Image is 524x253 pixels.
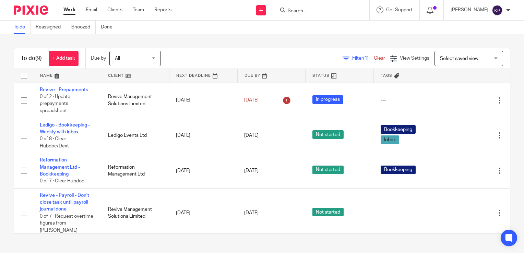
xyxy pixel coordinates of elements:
a: Revive - Payroll - Don't close task until payroll journal done [40,193,89,212]
span: (9) [35,56,42,61]
a: Reassigned [36,21,66,34]
td: [DATE] [169,83,237,118]
span: Bookkeeping [381,125,416,134]
h1: To do [21,55,42,62]
div: --- [381,209,435,216]
a: Snoozed [71,21,96,34]
td: Ledigo Events Ltd [101,118,169,153]
a: Team [133,7,144,13]
a: + Add task [49,51,79,66]
a: Ledigo - Bookkeeping - Weekly with inbox [40,123,90,134]
span: Not started [312,166,344,174]
span: 0 of 7 · Clear Hubdoc [40,179,84,184]
span: Inbox [381,135,399,144]
span: [DATE] [244,168,259,173]
span: Bookkeeping [381,166,416,174]
td: Revive Management Solutions Limited [101,188,169,238]
span: Get Support [386,8,413,12]
span: 0 of 2 · Update prepayments spreadsheet [40,94,70,113]
img: Pixie [14,5,48,15]
span: (1) [363,56,369,61]
p: Due by [91,55,106,62]
a: Email [86,7,97,13]
td: [DATE] [169,188,237,238]
a: Work [63,7,75,13]
span: Tags [381,74,392,77]
span: [DATE] [244,133,259,138]
span: Not started [312,208,344,216]
span: [DATE] [244,210,259,215]
a: Clear [374,56,385,61]
input: Search [287,8,349,14]
span: Not started [312,130,344,139]
a: Clients [107,7,122,13]
a: Reformation Management Ltd - Bookkeeping [40,158,80,177]
span: Select saved view [440,56,478,61]
td: Reformation Management Ltd [101,153,169,189]
span: 0 of 8 · Clear Hubdoc/Dext [40,136,69,148]
a: Revive - Prepayments [40,87,88,92]
span: Filter [352,56,374,61]
td: [DATE] [169,118,237,153]
span: View Settings [400,56,429,61]
span: 0 of 7 · Request overtime figures from [PERSON_NAME] [40,214,93,233]
p: [PERSON_NAME] [451,7,488,13]
a: Reports [154,7,171,13]
img: svg%3E [492,5,503,16]
a: Done [101,21,118,34]
td: Revive Management Solutions Limited [101,83,169,118]
div: --- [381,97,435,104]
span: [DATE] [244,98,259,103]
span: All [115,56,120,61]
td: [DATE] [169,153,237,189]
a: To do [14,21,31,34]
span: In progress [312,95,343,104]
